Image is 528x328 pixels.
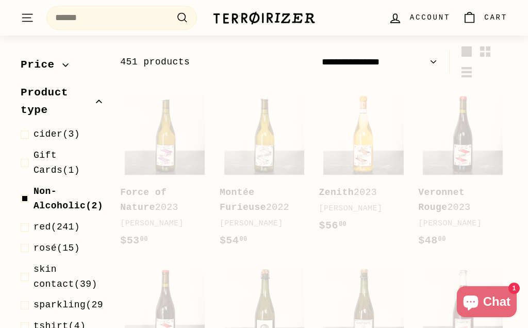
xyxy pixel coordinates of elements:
[410,12,450,23] span: Account
[34,127,80,142] span: (3)
[120,90,209,259] a: Force of Nature2023[PERSON_NAME]
[418,218,497,230] div: [PERSON_NAME]
[418,185,497,215] div: 2023
[34,220,80,235] span: (241)
[120,185,199,215] div: 2023
[454,286,520,320] inbox-online-store-chat: Shopify online store chat
[456,3,514,33] a: Cart
[220,218,299,230] div: [PERSON_NAME]
[484,12,507,23] span: Cart
[34,300,86,310] span: sparkling
[120,235,148,247] span: $53
[140,236,148,243] sup: 00
[220,187,266,212] b: Montée Furieuse
[438,236,446,243] sup: 00
[319,203,398,215] div: [PERSON_NAME]
[34,298,109,313] span: (29)
[21,56,62,74] span: Price
[220,235,247,247] span: $54
[319,90,408,244] a: Zenith2023[PERSON_NAME]
[418,90,507,259] a: Veronnet Rouge2023[PERSON_NAME]
[319,220,347,232] span: $56
[120,187,167,212] b: Force of Nature
[319,187,354,198] b: Zenith
[34,241,80,256] span: (15)
[34,129,62,139] span: cider
[319,185,398,200] div: 2023
[34,150,62,175] span: Gift Cards
[339,221,346,228] sup: 00
[382,3,456,33] a: Account
[21,54,104,81] button: Price
[34,222,51,232] span: red
[120,218,199,230] div: [PERSON_NAME]
[34,262,104,292] span: (39)
[21,84,96,119] span: Product type
[239,236,247,243] sup: 00
[34,148,104,178] span: (1)
[34,264,74,289] span: skin contact
[220,185,299,215] div: 2022
[34,184,104,214] span: (2)
[418,187,465,212] b: Veronnet Rouge
[418,235,446,247] span: $48
[34,186,86,211] span: Non-Alcoholic
[120,55,313,70] div: 451 products
[220,90,309,259] a: Montée Furieuse2022[PERSON_NAME]
[21,81,104,126] button: Product type
[34,243,57,253] span: rosé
